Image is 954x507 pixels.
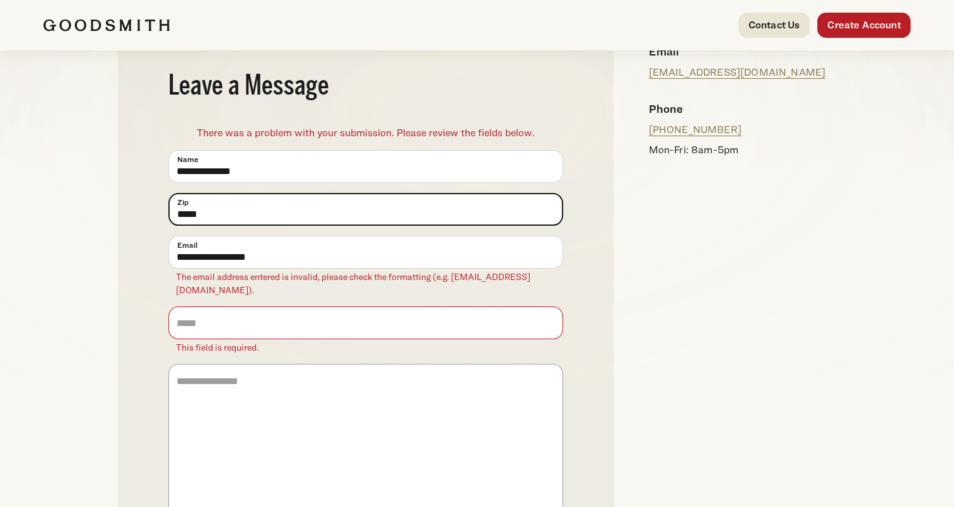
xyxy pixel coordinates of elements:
div: This field is required. [168,341,563,354]
div: The email address entered is invalid, please check the formatting (e.g. [EMAIL_ADDRESS][DOMAIN_NA... [168,270,563,296]
h2: There was a problem with your submission. Please review the fields below. [168,126,563,140]
a: [PHONE_NUMBER] [649,124,742,136]
span: Name [177,154,199,165]
span: Zip [177,197,189,208]
a: [EMAIL_ADDRESS][DOMAIN_NAME] [649,66,825,78]
img: Goodsmith [44,19,170,32]
p: Mon-Fri: 8am-5pm [649,143,827,158]
h4: Email [649,43,827,60]
span: Email [177,240,197,251]
h2: Leave a Message [168,73,563,101]
a: Contact Us [738,13,810,38]
h4: Phone [649,100,827,117]
a: Create Account [817,13,910,38]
